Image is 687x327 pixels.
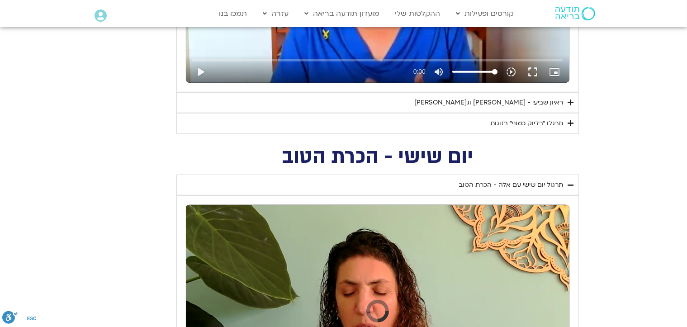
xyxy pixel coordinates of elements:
a: מועדון תודעה בריאה [300,5,384,22]
summary: תרגלו ״בדיוק כמוני״ בזוגות [176,113,579,134]
a: עזרה [258,5,293,22]
div: ראיון שביעי - [PERSON_NAME] וג[PERSON_NAME] [415,97,564,108]
div: תרגול יום שישי עם אלה - הכרת הטוב [459,180,564,190]
summary: תרגול יום שישי עם אלה - הכרת הטוב [176,175,579,195]
a: ההקלטות שלי [391,5,445,22]
a: תמכו בנו [214,5,251,22]
h2: יום שישי - הכרת הטוב [176,147,579,166]
div: תרגלו ״בדיוק כמוני״ בזוגות [491,118,564,129]
img: תודעה בריאה [555,7,595,20]
summary: ראיון שביעי - [PERSON_NAME] וג[PERSON_NAME] [176,92,579,113]
a: קורסים ופעילות [452,5,519,22]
